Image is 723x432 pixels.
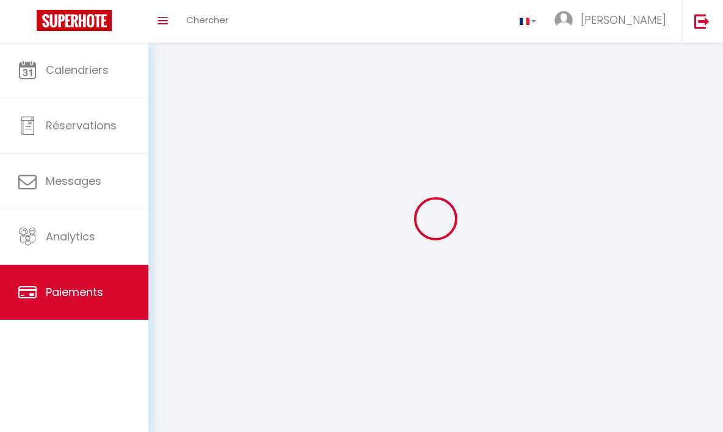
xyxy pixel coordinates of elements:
[37,10,112,31] img: Super Booking
[46,284,103,300] span: Paiements
[554,11,573,29] img: ...
[46,229,95,244] span: Analytics
[46,62,109,77] span: Calendriers
[186,13,228,26] span: Chercher
[581,12,666,27] span: [PERSON_NAME]
[46,118,117,133] span: Réservations
[46,173,101,189] span: Messages
[694,13,710,29] img: logout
